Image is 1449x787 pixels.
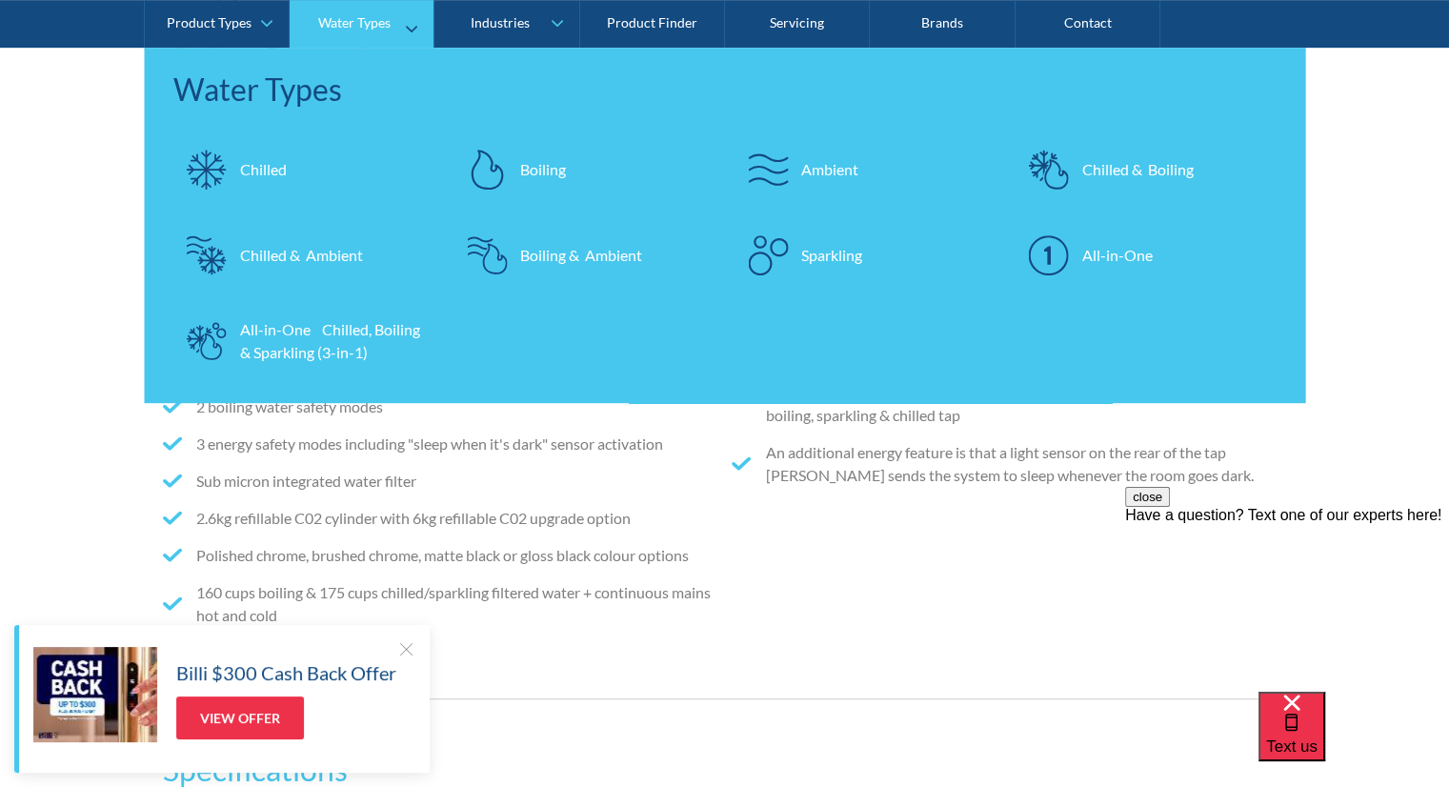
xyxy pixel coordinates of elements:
div: Water Types [318,15,391,31]
a: Ambient [735,136,996,203]
iframe: podium webchat widget prompt [1125,487,1449,716]
div: Chilled & Ambient [240,244,363,267]
li: 3 energy safety modes including "sleep when it's dark" sensor activation [163,433,717,455]
a: Boiling [453,136,715,203]
a: Chilled & Ambient [173,222,435,289]
a: Boiling & Ambient [453,222,715,289]
div: Industries [470,15,529,31]
img: Billi $300 Cash Back Offer [33,647,157,742]
li: Sub micron integrated water filter [163,470,717,493]
div: Sparkling [801,244,862,267]
li: 2 boiling water safety modes [163,395,717,418]
nav: Water Types [145,48,1306,403]
iframe: podium webchat widget bubble [1258,692,1449,787]
a: Chilled & Boiling [1016,136,1278,203]
h5: Billi $300 Cash Back Offer [176,658,396,687]
div: Boiling [520,158,566,181]
li: 160 cups boiling & 175 cups chilled/sparkling filtered water + continuous mains hot and cold [163,581,717,627]
a: Sparkling [735,222,996,289]
div: Boiling & Ambient [520,244,642,267]
li: Polished chrome, brushed chrome, matte black or gloss black colour options [163,544,717,567]
a: All-in-One Chilled, Boiling & Sparkling (3-in-1) [173,308,435,374]
a: Chilled [173,136,435,203]
li: 2.6kg refillable C02 cylinder with 6kg refillable C02 upgrade option [163,507,717,530]
a: All-in-One [1016,222,1278,289]
div: Ambient [801,158,858,181]
div: Chilled & Boiling [1082,158,1194,181]
div: Water Types [173,67,1278,112]
div: Chilled [240,158,287,181]
div: All-in-One [1082,244,1153,267]
li: An additional energy feature is that a light sensor on the rear of the tap [PERSON_NAME] sends th... [732,441,1286,487]
div: All-in-One Chilled, Boiling & Sparkling (3-in-1) [240,318,426,364]
a: View Offer [176,696,304,739]
div: Product Types [167,15,252,31]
